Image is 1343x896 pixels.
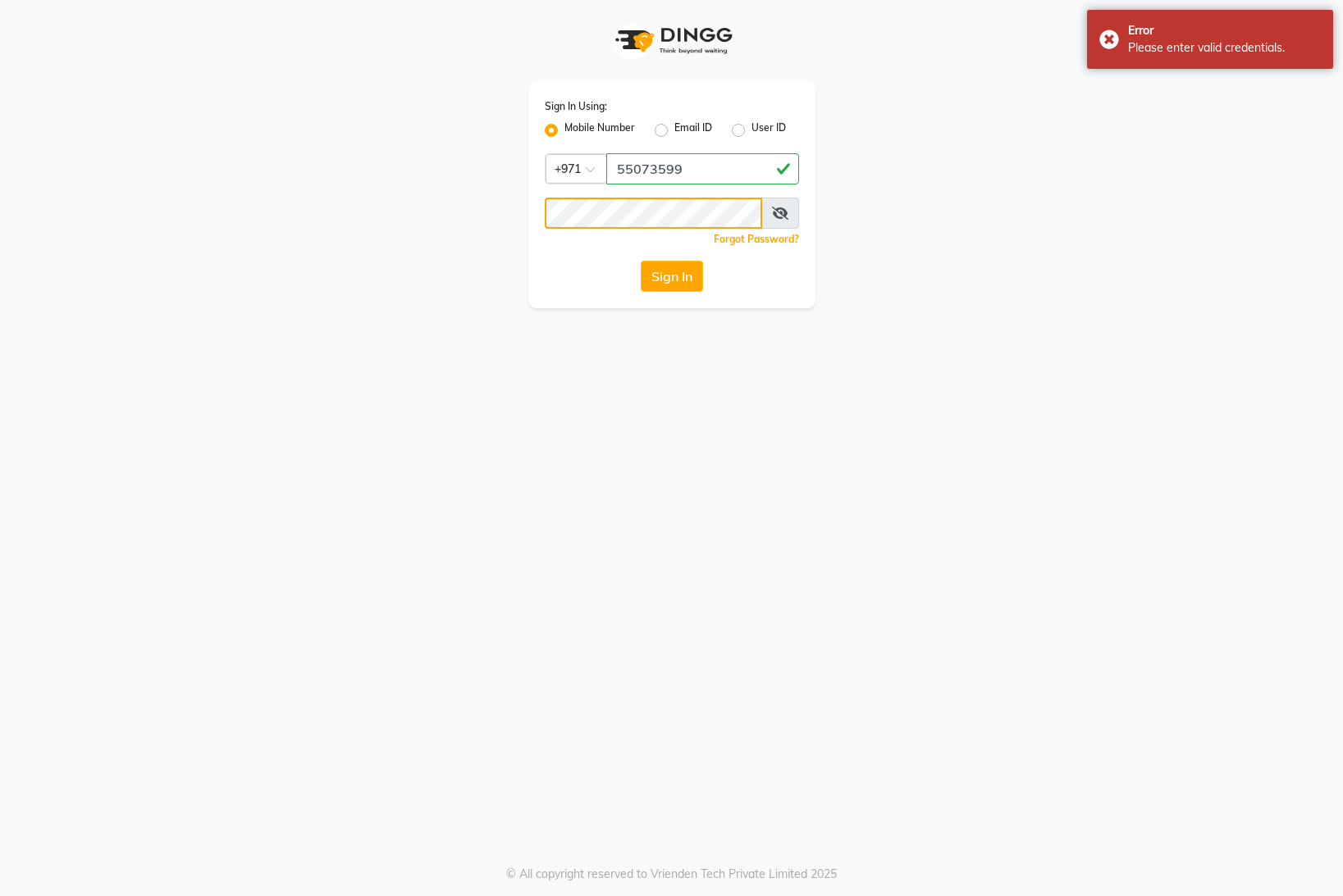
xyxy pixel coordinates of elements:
[606,153,799,184] input: Username
[674,121,712,140] label: Email ID
[545,198,762,229] input: Username
[545,99,607,114] label: Sign In Using:
[751,121,786,140] label: User ID
[564,121,635,140] label: Mobile Number
[1128,22,1321,39] div: Error
[606,16,738,65] img: logo1.svg
[714,233,799,245] a: Forgot Password?
[641,261,703,292] button: Sign In
[1128,39,1321,57] div: Please enter valid credentials.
